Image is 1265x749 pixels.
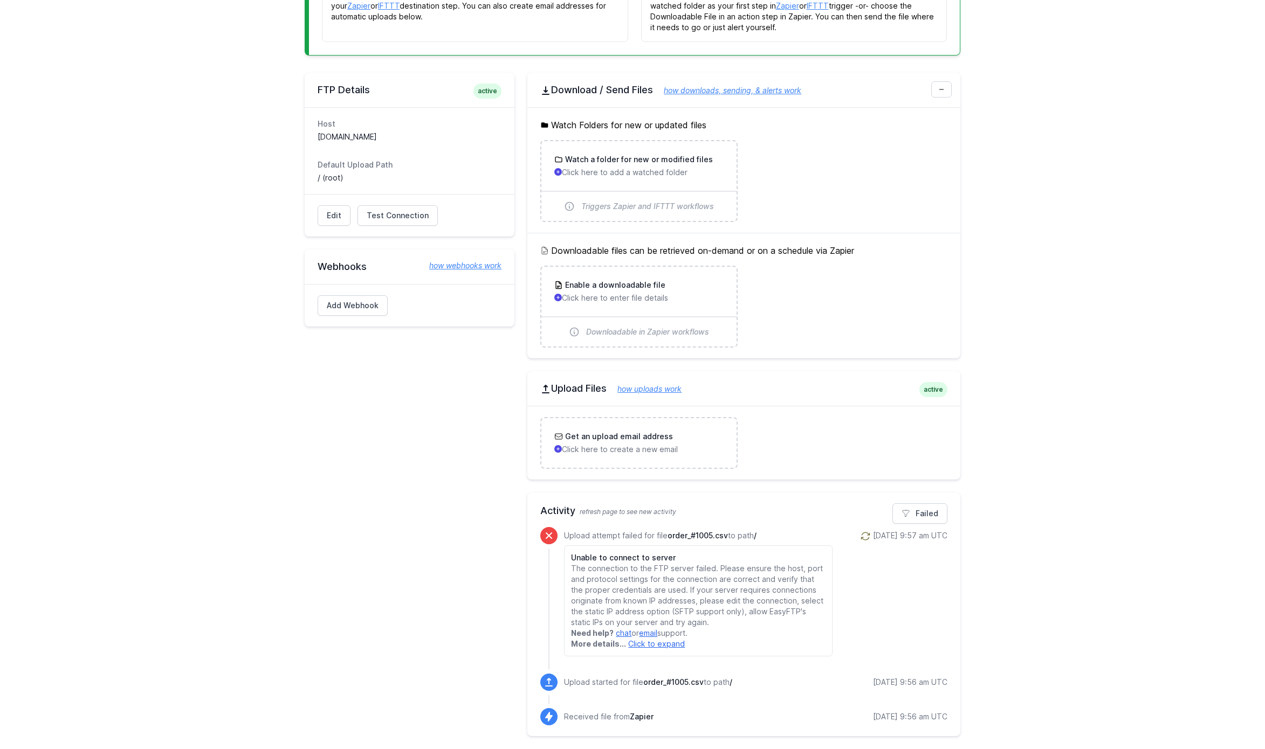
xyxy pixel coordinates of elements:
[318,172,501,183] dd: / (root)
[540,244,947,257] h5: Downloadable files can be retrieved on-demand or on a schedule via Zapier
[668,531,728,540] span: order_#1005.csv
[581,201,714,212] span: Triggers Zapier and IFTTT workflows
[873,711,947,722] div: [DATE] 9:56 am UTC
[540,119,947,131] h5: Watch Folders for new or updated files
[378,1,400,10] a: IFTTT
[616,628,631,637] a: chat
[571,628,825,639] p: or support.
[318,205,350,226] a: Edit
[347,1,370,10] a: Zapier
[318,260,501,273] h2: Webhooks
[554,167,723,178] p: Click here to add a watched folder
[318,119,501,129] dt: Host
[563,154,713,165] h3: Watch a folder for new or modified files
[418,260,501,271] a: how webhooks work
[318,159,501,170] dt: Default Upload Path
[754,531,757,540] span: /
[580,508,676,516] span: refresh page to see new activity
[571,639,626,648] strong: More details...
[357,205,438,226] a: Test Connection
[540,382,947,395] h2: Upload Files
[776,1,799,10] a: Zapier
[541,141,736,221] a: Watch a folder for new or modified files Click here to add a watched folder Triggers Zapier and I...
[318,84,501,96] h2: FTP Details
[571,628,614,637] strong: Need help?
[571,552,825,563] h6: Unable to connect to server
[563,280,665,290] h3: Enable a downloadable file
[607,384,682,393] a: how uploads work
[1211,695,1252,736] iframe: Drift Widget Chat Controller
[586,327,709,337] span: Downloadable in Zapier workflows
[807,1,829,10] a: IFTTT
[919,382,947,397] span: active
[541,418,736,468] a: Get an upload email address Click here to create a new email
[541,267,736,346] a: Enable a downloadable file Click here to enter file details Downloadable in Zapier workflows
[554,444,723,455] p: Click here to create a new email
[730,677,732,686] span: /
[564,711,654,722] p: Received file from
[563,431,673,442] h3: Get an upload email address
[892,503,947,524] a: Failed
[318,295,388,316] a: Add Webhook
[873,677,947,688] div: [DATE] 9:56 am UTC
[473,84,501,99] span: active
[630,712,654,721] span: Zapier
[643,677,704,686] span: order_#1005.csv
[367,210,429,221] span: Test Connection
[564,530,832,541] p: Upload attempt failed for file to path
[540,84,947,96] h2: Download / Send Files
[653,86,801,95] a: how downloads, sending, & alerts work
[639,628,657,637] a: email
[628,639,685,648] a: Click to expand
[554,293,723,303] p: Click here to enter file details
[564,677,732,688] p: Upload started for file to path
[571,563,825,628] p: The connection to the FTP server failed. Please ensure the host, port and protocol settings for t...
[318,131,501,142] dd: [DOMAIN_NAME]
[540,503,947,518] h2: Activity
[873,530,947,541] div: [DATE] 9:57 am UTC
